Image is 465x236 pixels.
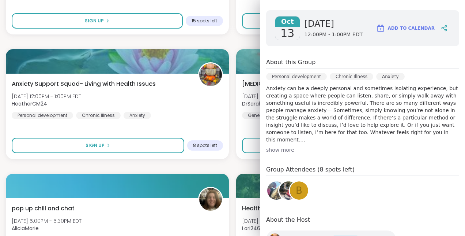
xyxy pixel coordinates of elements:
b: Lori246 [242,225,260,232]
b: DrSarahCummins [242,100,287,107]
span: [DATE] [305,18,363,30]
img: AliciaMarie [199,188,222,211]
span: b [296,184,302,198]
button: Sign Up [12,13,183,29]
h4: About this Group [266,58,315,67]
button: Sign Up [12,138,184,153]
span: Add to Calendar [388,25,435,32]
div: Personal development [12,112,73,119]
a: anchor [278,180,299,201]
button: Sign Up [242,13,413,29]
span: Sign Up [86,142,105,149]
b: HeatherCM24 [12,100,47,107]
span: [DATE] 1:00PM - 2:00PM EDT [242,93,310,100]
span: Health Challenges and/or [MEDICAL_DATA] [242,204,371,213]
div: Anxiety [124,112,151,119]
h4: Group Attendees (8 spots left) [266,165,459,176]
div: Chronic Illness [330,73,373,80]
div: Anxiety [376,73,404,80]
p: Anxiety can be a deeply personal and sometimes isolating experience, but creating a space where p... [266,85,459,143]
div: Personal development [266,73,327,80]
img: ShareWell Logomark [376,24,385,33]
span: 15 spots left [192,18,217,24]
span: 8 spots left [193,143,217,148]
a: Taytay2025 [266,180,287,201]
b: AliciaMarie [12,225,39,232]
img: HeatherCM24 [199,63,222,86]
h4: About the Host [266,215,459,226]
span: 13 [280,27,294,40]
span: [MEDICAL_DATA], PCOS, PMDD Support & Empowerment [242,80,408,88]
span: Sign Up [85,18,104,24]
span: [DATE] 5:00PM - 6:30PM EDT [12,217,82,225]
div: General mental health [242,112,304,119]
button: Sign Up [242,138,413,153]
span: [DATE] 12:00PM - 1:00PM EDT [12,93,81,100]
button: Add to Calendar [373,19,438,37]
span: 12:00PM - 1:00PM EDT [305,31,363,38]
span: [DATE] 6:00PM - 7:00PM EDT [242,217,311,225]
span: pop up chill and chat [12,204,75,213]
img: Taytay2025 [267,181,286,200]
a: b [289,180,309,201]
span: Anxiety Support Squad- Living with Health Issues [12,80,156,88]
span: Oct [275,16,300,27]
div: Chronic Illness [76,112,121,119]
div: show more [266,146,459,154]
img: anchor [279,181,298,200]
